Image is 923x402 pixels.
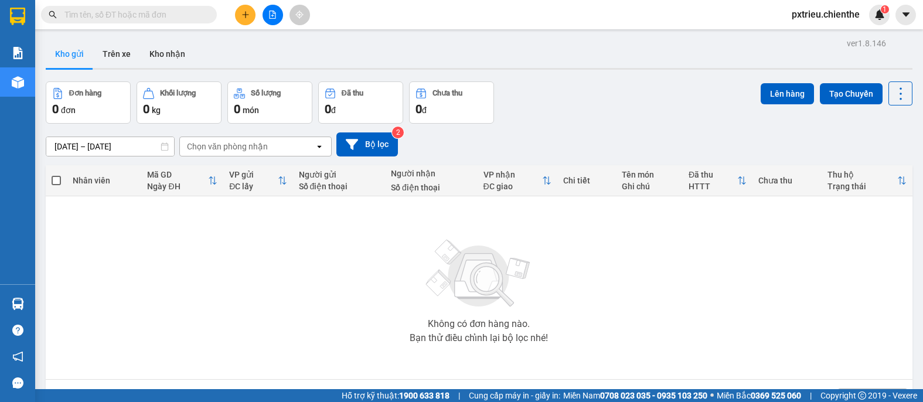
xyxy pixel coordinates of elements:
[409,81,494,124] button: Chưa thu0đ
[622,170,677,179] div: Tên món
[325,102,331,116] span: 0
[710,393,714,398] span: ⚪️
[342,389,449,402] span: Hỗ trợ kỹ thuật:
[295,11,304,19] span: aim
[263,5,283,25] button: file-add
[827,170,897,179] div: Thu hộ
[12,47,24,59] img: solution-icon
[874,9,885,20] img: icon-new-feature
[268,11,277,19] span: file-add
[52,102,59,116] span: 0
[187,141,268,152] div: Chọn văn phòng nhận
[289,5,310,25] button: aim
[881,5,889,13] sup: 1
[422,105,427,115] span: đ
[432,89,462,97] div: Chưa thu
[717,389,801,402] span: Miền Bắc
[392,127,404,138] sup: 2
[299,170,380,179] div: Người gửi
[478,165,558,196] th: Toggle SortBy
[234,102,240,116] span: 0
[563,176,610,185] div: Chi tiết
[241,11,250,19] span: plus
[858,391,866,400] span: copyright
[143,102,149,116] span: 0
[160,89,196,97] div: Khối lượng
[10,8,25,25] img: logo-vxr
[61,105,76,115] span: đơn
[751,391,801,400] strong: 0369 525 060
[140,40,195,68] button: Kho nhận
[147,170,208,179] div: Mã GD
[12,298,24,310] img: warehouse-icon
[391,183,472,192] div: Số điện thoại
[410,333,548,343] div: Bạn thử điều chỉnh lại bộ lọc nhé!
[342,89,363,97] div: Đã thu
[251,89,281,97] div: Số lượng
[315,142,324,151] svg: open
[758,176,816,185] div: Chưa thu
[229,182,277,191] div: ĐC lấy
[563,389,707,402] span: Miền Nam
[415,102,422,116] span: 0
[810,389,812,402] span: |
[469,389,560,402] span: Cung cấp máy in - giấy in:
[420,233,537,315] img: svg+xml;base64,PHN2ZyBjbGFzcz0ibGlzdC1wbHVnX19zdmciIHhtbG5zPSJodHRwOi8vd3d3LnczLm9yZy8yMDAwL3N2Zy...
[822,165,912,196] th: Toggle SortBy
[761,83,814,104] button: Lên hàng
[622,182,677,191] div: Ghi chú
[299,182,380,191] div: Số điện thoại
[141,165,223,196] th: Toggle SortBy
[12,325,23,336] span: question-circle
[399,391,449,400] strong: 1900 633 818
[235,5,256,25] button: plus
[895,5,916,25] button: caret-down
[46,40,93,68] button: Kho gửi
[428,319,530,329] div: Không có đơn hàng nào.
[331,105,336,115] span: đ
[69,89,101,97] div: Đơn hàng
[683,165,752,196] th: Toggle SortBy
[689,182,737,191] div: HTTT
[336,132,398,156] button: Bộ lọc
[147,182,208,191] div: Ngày ĐH
[243,105,259,115] span: món
[318,81,403,124] button: Đã thu0đ
[458,389,460,402] span: |
[483,170,543,179] div: VP nhận
[227,81,312,124] button: Số lượng0món
[847,37,886,50] div: ver 1.8.146
[782,7,869,22] span: pxtrieu.chienthe
[883,5,887,13] span: 1
[73,176,135,185] div: Nhân viên
[46,81,131,124] button: Đơn hàng0đơn
[12,76,24,88] img: warehouse-icon
[391,169,472,178] div: Người nhận
[49,11,57,19] span: search
[820,83,883,104] button: Tạo Chuyến
[827,182,897,191] div: Trạng thái
[46,137,174,156] input: Select a date range.
[93,40,140,68] button: Trên xe
[901,9,911,20] span: caret-down
[223,165,292,196] th: Toggle SortBy
[600,391,707,400] strong: 0708 023 035 - 0935 103 250
[64,8,203,21] input: Tìm tên, số ĐT hoặc mã đơn
[137,81,222,124] button: Khối lượng0kg
[689,170,737,179] div: Đã thu
[152,105,161,115] span: kg
[12,351,23,362] span: notification
[483,182,543,191] div: ĐC giao
[12,377,23,389] span: message
[229,170,277,179] div: VP gửi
